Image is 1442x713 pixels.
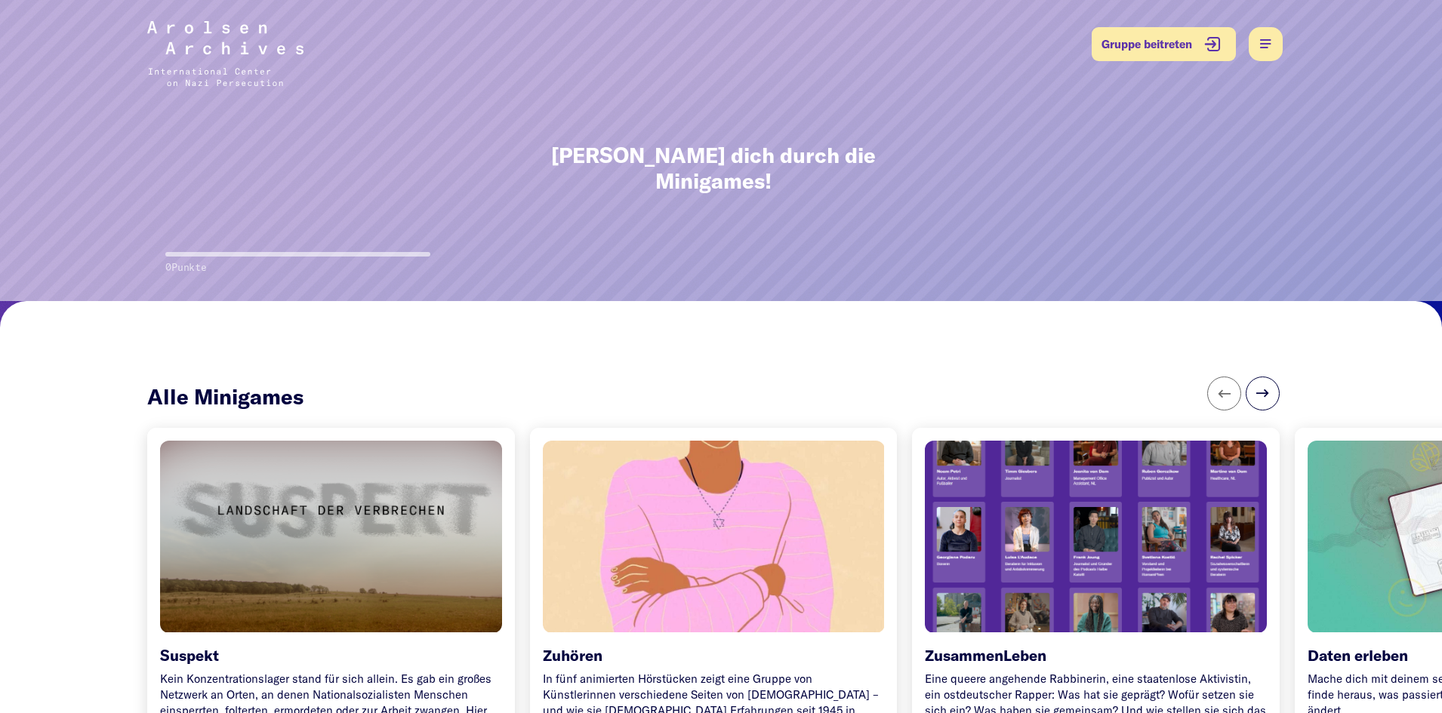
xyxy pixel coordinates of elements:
h6: Zuhören [543,647,885,672]
h6: Suspekt [160,647,502,672]
h1: [PERSON_NAME] dich durch die Minigames! [530,143,898,193]
h5: Alle Minigames [147,384,303,410]
span: 0 [165,261,206,273]
span: Punkte [171,261,206,273]
h6: ZusammenLeben [925,647,1267,672]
